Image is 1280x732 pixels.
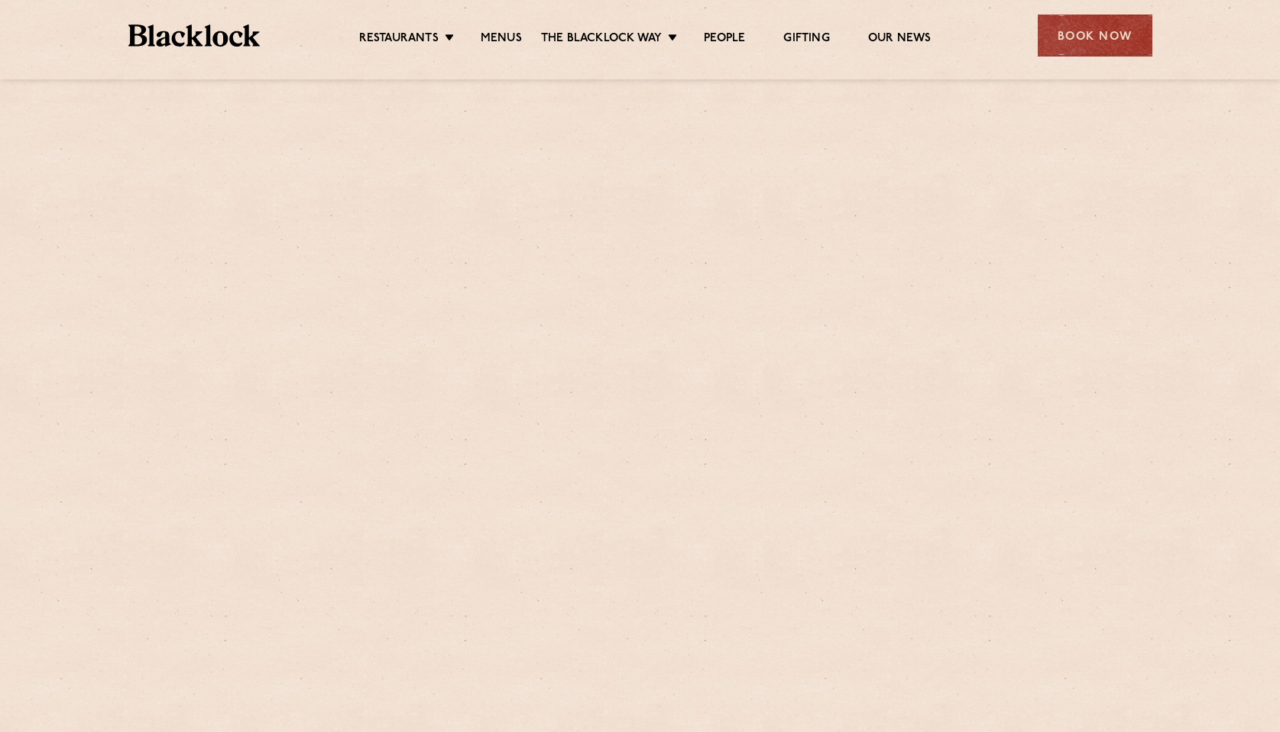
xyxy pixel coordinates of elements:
a: Our News [868,31,932,48]
a: People [704,31,745,48]
a: The Blacklock Way [541,31,662,48]
a: Gifting [783,31,829,48]
a: Restaurants [359,31,439,48]
img: BL_Textured_Logo-footer-cropped.svg [128,24,261,47]
div: Book Now [1038,15,1152,57]
a: Menus [481,31,522,48]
